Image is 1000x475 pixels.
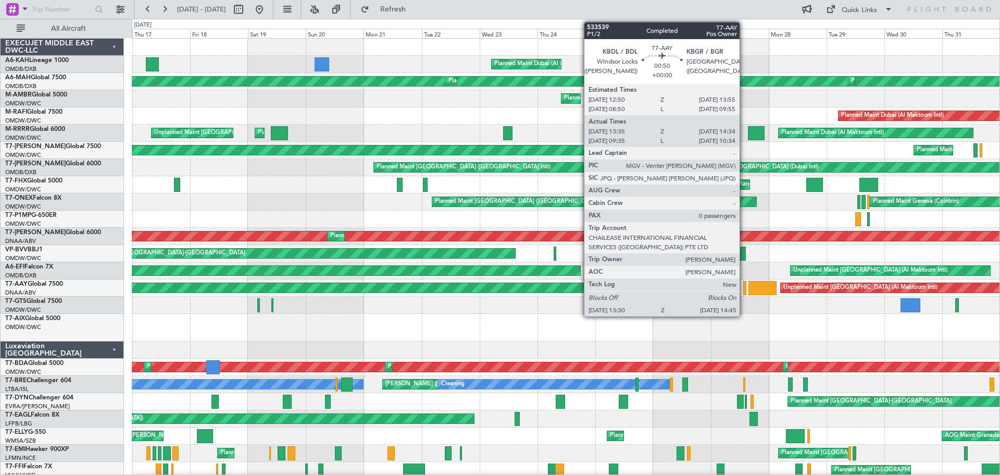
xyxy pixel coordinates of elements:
[134,21,152,30] div: [DATE]
[5,220,41,228] a: OMDW/DWC
[5,126,65,132] a: M-RRRRGlobal 6000
[388,359,491,375] div: Planned Maint Dubai (Al Maktoum Intl)
[220,445,307,461] div: Planned Maint [PERSON_NAME]
[5,385,29,393] a: LTBA/ISL
[5,420,32,428] a: LFPB/LBG
[371,6,415,13] span: Refresh
[5,143,66,150] span: T7-[PERSON_NAME]
[595,29,653,38] div: Fri 25
[306,29,364,38] div: Sun 20
[5,289,36,297] a: DNAA/ABV
[5,168,36,176] a: OMDB/DXB
[5,92,67,98] a: M-AMBRGlobal 5000
[448,74,622,89] div: Planned Maint [GEOGRAPHIC_DATA] ([GEOGRAPHIC_DATA] Intl)
[781,445,881,461] div: Planned Maint [GEOGRAPHIC_DATA]
[190,29,248,38] div: Fri 18
[5,254,41,262] a: OMDW/DWC
[841,108,944,124] div: Planned Maint Dubai (Al Maktoum Intl)
[5,82,36,90] a: OMDB/DXB
[5,412,59,418] a: T7-EAGLFalcon 8X
[5,315,25,322] span: T7-AIX
[5,203,41,211] a: OMDW/DWC
[5,395,73,401] a: T7-DYNChallenger 604
[842,5,877,16] div: Quick Links
[5,126,30,132] span: M-RRRR
[5,403,70,410] a: EVRA/[PERSON_NAME]
[32,2,92,17] input: Trip Number
[5,395,29,401] span: T7-DYN
[5,429,28,435] span: T7-ELLY
[697,160,819,175] div: AOG Maint [GEOGRAPHIC_DATA] (Dubai Intl)
[5,109,63,115] a: M-RAFIGlobal 7500
[5,151,41,159] a: OMDW/DWC
[791,394,952,409] div: Planned Maint [GEOGRAPHIC_DATA]-[GEOGRAPHIC_DATA]
[177,5,226,14] span: [DATE] - [DATE]
[5,117,41,125] a: OMDW/DWC
[5,195,33,201] span: T7-ONEX
[422,29,480,38] div: Tue 22
[5,377,27,384] span: T7-BRE
[132,29,190,38] div: Thu 17
[5,92,32,98] span: M-AMBR
[5,143,101,150] a: T7-[PERSON_NAME]Global 7500
[5,161,66,167] span: T7-[PERSON_NAME]
[11,20,113,37] button: All Aircraft
[5,306,41,314] a: OMDW/DWC
[377,160,551,175] div: Planned Maint [GEOGRAPHIC_DATA] ([GEOGRAPHIC_DATA] Intl)
[5,360,28,367] span: T7-BDA
[5,100,41,107] a: OMDW/DWC
[5,464,23,470] span: T7-FFI
[5,212,31,218] span: T7-P1MP
[5,264,24,270] span: A6-EFI
[5,281,63,287] a: T7-AAYGlobal 7500
[5,247,28,253] span: VP-BVV
[827,29,884,38] div: Tue 29
[537,29,595,38] div: Thu 24
[5,195,61,201] a: T7-ONEXFalcon 8X
[330,228,433,244] div: Planned Maint Dubai (Al Maktoum Intl)
[248,29,306,38] div: Sat 19
[364,29,421,38] div: Mon 21
[610,428,703,444] div: Planned Maint Sharjah (Sharjah Intl)
[5,429,46,435] a: T7-ELLYG-550
[494,56,597,72] div: Planned Maint Dubai (Al Maktoum Intl)
[5,229,101,236] a: T7-[PERSON_NAME]Global 6000
[5,75,66,81] a: A6-MAHGlobal 7500
[5,264,53,270] a: A6-EFIFalcon 7X
[711,29,769,38] div: Sun 27
[441,376,465,392] div: Cleaning
[5,134,41,142] a: OMDW/DWC
[5,109,27,115] span: M-RAFI
[5,368,41,376] a: OMDW/DWC
[884,29,942,38] div: Wed 30
[783,280,938,296] div: Unplanned Maint [GEOGRAPHIC_DATA] (Al Maktoum Intl)
[5,161,101,167] a: T7-[PERSON_NAME]Global 6000
[786,359,889,375] div: Planned Maint Dubai (Al Maktoum Intl)
[873,194,959,210] div: Planned Maint Geneva (Cointrin)
[5,57,69,64] a: A6-KAHLineage 1000
[27,25,110,32] span: All Aircraft
[147,359,249,375] div: Planned Maint Dubai (Al Maktoum Intl)
[258,125,360,141] div: Planned Maint Dubai (Al Maktoum Intl)
[84,246,245,261] div: Planned Maint [GEOGRAPHIC_DATA]-[GEOGRAPHIC_DATA]
[793,263,947,278] div: Unplanned Maint [GEOGRAPHIC_DATA] (Al Maktoum Intl)
[821,1,898,18] button: Quick Links
[5,272,36,279] a: OMDB/DXB
[5,315,60,322] a: T7-AIXGlobal 5000
[480,29,537,38] div: Wed 23
[5,446,69,453] a: T7-EMIHawker 900XP
[942,29,1000,38] div: Thu 31
[154,125,308,141] div: Unplanned Maint [GEOGRAPHIC_DATA] (Al Maktoum Intl)
[5,57,29,64] span: A6-KAH
[5,437,36,445] a: WMSA/SZB
[564,91,728,106] div: Planned Maint [GEOGRAPHIC_DATA] ([GEOGRAPHIC_DATA])
[5,75,31,81] span: A6-MAH
[5,298,62,305] a: T7-GTSGlobal 7500
[769,29,827,38] div: Mon 28
[5,178,63,184] a: T7-FHXGlobal 5000
[5,464,52,470] a: T7-FFIFalcon 7X
[5,212,57,218] a: T7-P1MPG-650ER
[5,186,41,193] a: OMDW/DWC
[5,281,28,287] span: T7-AAY
[5,454,36,462] a: LFMN/NCE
